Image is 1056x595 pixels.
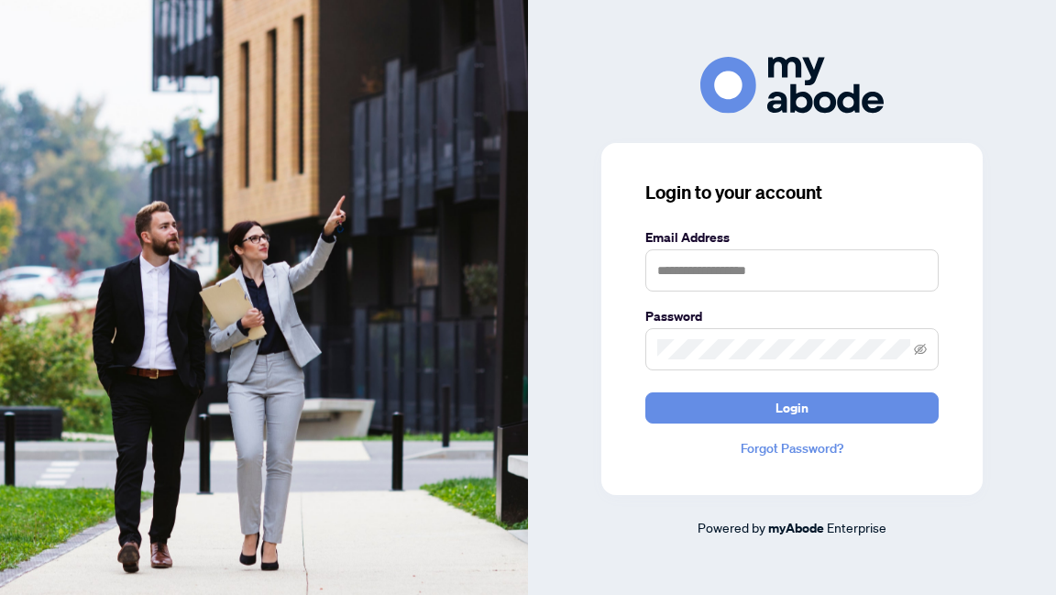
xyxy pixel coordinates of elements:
label: Password [645,306,939,326]
a: myAbode [768,518,824,538]
img: ma-logo [700,57,884,113]
span: Enterprise [827,519,886,535]
h3: Login to your account [645,180,939,205]
span: Login [775,393,808,423]
a: Forgot Password? [645,438,939,458]
span: eye-invisible [914,343,927,356]
label: Email Address [645,227,939,248]
button: Login [645,392,939,424]
span: Powered by [698,519,765,535]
